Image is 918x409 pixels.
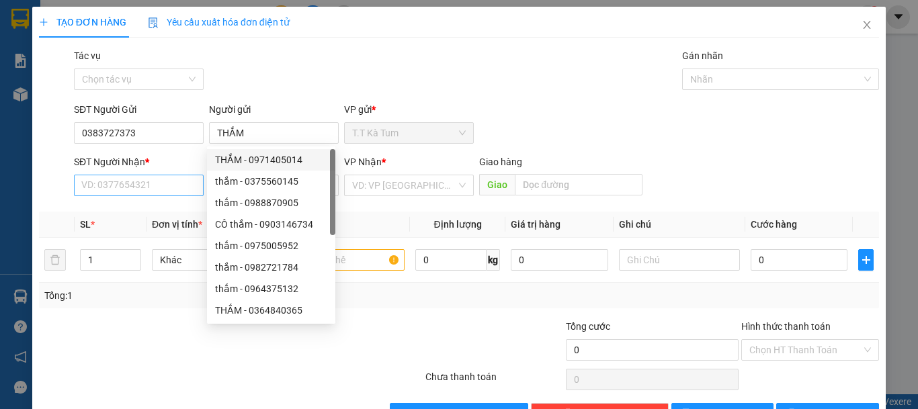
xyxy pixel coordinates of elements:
[80,219,91,230] span: SL
[682,50,723,61] label: Gán nhãn
[511,249,608,271] input: 0
[284,249,405,271] input: VD: Bàn, Ghế
[11,28,119,44] div: GIÀU
[44,288,356,303] div: Tổng: 1
[487,249,500,271] span: kg
[207,235,335,257] div: thắm - 0975005952
[848,7,886,44] button: Close
[11,44,119,62] div: 0977909318
[207,149,335,171] div: THẮM - 0971405014
[74,154,204,169] div: SĐT Người Nhận
[74,50,101,61] label: Tác vụ
[207,192,335,214] div: thắm - 0988870905
[215,238,327,253] div: thắm - 0975005952
[128,13,161,27] span: Nhận:
[215,260,327,275] div: thắm - 0982721784
[207,278,335,300] div: thắm - 0964375132
[511,219,560,230] span: Giá trị hàng
[344,156,382,167] span: VP Nhận
[128,11,237,28] div: An Sương
[209,102,339,117] div: Người gửi
[859,255,873,265] span: plus
[215,195,327,210] div: thắm - 0988870905
[479,156,522,167] span: Giao hàng
[74,102,204,117] div: SĐT Người Gửi
[207,214,335,235] div: CÔ thắm - 0903146734
[741,321,831,332] label: Hình thức thanh toán
[152,219,202,230] span: Đơn vị tính
[10,71,121,87] div: 30.000
[128,44,237,62] div: 0795730739
[148,17,159,28] img: icon
[11,13,32,27] span: Gửi:
[862,19,872,30] span: close
[344,102,474,117] div: VP gửi
[39,17,48,27] span: plus
[566,321,610,332] span: Tổng cước
[858,249,874,271] button: plus
[433,219,481,230] span: Định lượng
[619,249,740,271] input: Ghi Chú
[148,17,290,28] span: Yêu cầu xuất hóa đơn điện tử
[11,95,237,111] div: Tên hàng: 1 GIẤY TỜ ( : 1 )
[165,93,183,112] span: SL
[207,300,335,321] div: THẮM - 0364840365
[479,174,515,195] span: Giao
[11,11,119,28] div: T.T Kà Tum
[128,28,237,44] div: CHỊ TIỀN
[352,123,466,143] span: T.T Kà Tum
[44,249,66,271] button: delete
[215,303,327,318] div: THẮM - 0364840365
[215,281,327,296] div: thắm - 0964375132
[215,217,327,232] div: CÔ thắm - 0903146734
[751,219,797,230] span: Cước hàng
[10,72,31,86] span: CR :
[160,250,265,270] span: Khác
[215,174,327,189] div: thắm - 0375560145
[515,174,642,195] input: Dọc đường
[424,369,565,393] div: Chưa thanh toán
[614,212,745,238] th: Ghi chú
[207,171,335,192] div: thắm - 0375560145
[39,17,126,28] span: TẠO ĐƠN HÀNG
[207,257,335,278] div: thắm - 0982721784
[215,152,327,167] div: THẮM - 0971405014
